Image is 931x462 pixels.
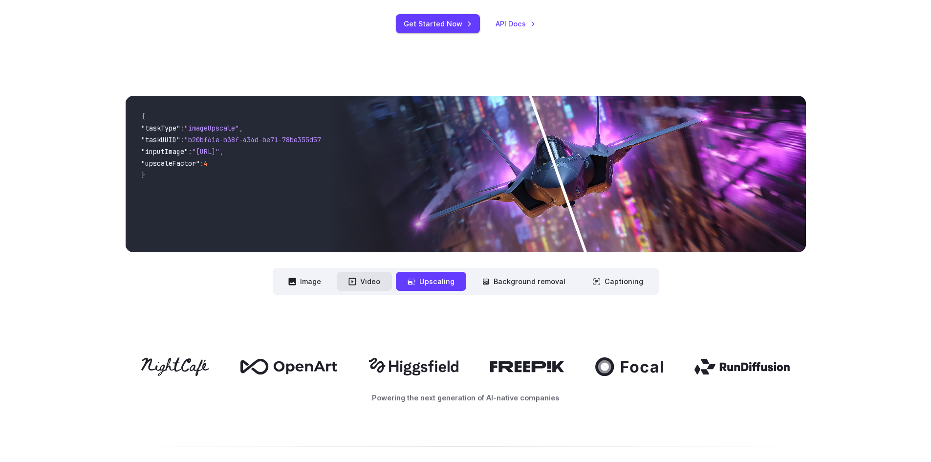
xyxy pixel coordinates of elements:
span: "taskType" [141,124,180,132]
a: Get Started Now [396,14,480,33]
p: Powering the next generation of AI-native companies [126,392,806,403]
button: Image [277,272,333,291]
span: : [180,124,184,132]
span: : [188,147,192,156]
span: "taskUUID" [141,135,180,144]
span: "imageUpscale" [184,124,239,132]
img: Futuristic stealth jet streaking through a neon-lit cityscape with glowing purple exhaust [329,96,805,252]
span: { [141,112,145,121]
span: 4 [204,159,208,168]
button: Background removal [470,272,577,291]
span: "upscaleFactor" [141,159,200,168]
span: "b20bf61e-b38f-434d-be71-78be355d5795" [184,135,333,144]
span: , [219,147,223,156]
span: } [141,171,145,179]
button: Upscaling [396,272,466,291]
button: Captioning [581,272,655,291]
span: , [239,124,243,132]
span: : [200,159,204,168]
a: API Docs [496,18,536,29]
span: "inputImage" [141,147,188,156]
button: Video [337,272,392,291]
span: "[URL]" [192,147,219,156]
span: : [180,135,184,144]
